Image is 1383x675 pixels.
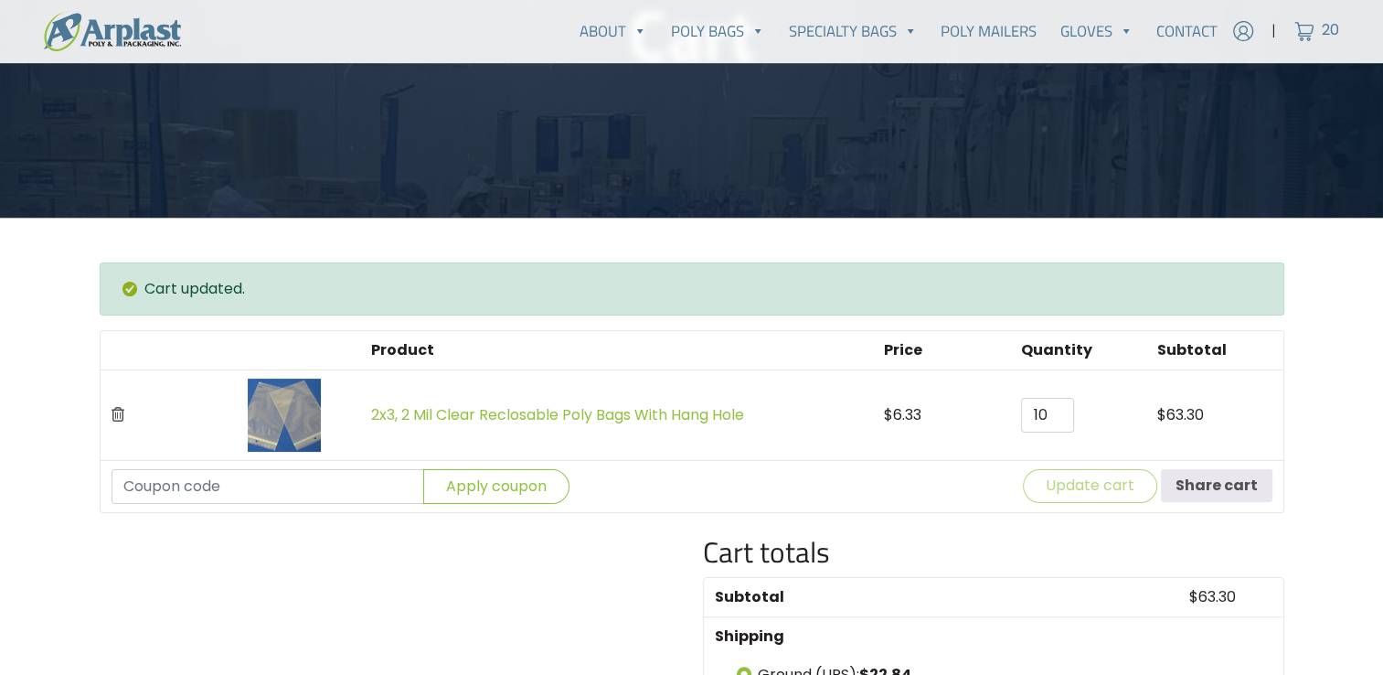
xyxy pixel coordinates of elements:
a: Poly Mailers [929,13,1048,49]
img: logo [44,12,181,51]
span: $ [1157,404,1166,425]
a: Specialty Bags [777,13,930,49]
th: Product [360,331,873,370]
span: $ [1189,586,1198,607]
span: $ [884,404,893,425]
th: Quantity [1010,331,1146,370]
th: Shipping [704,617,1178,656]
a: Contact [1144,13,1229,49]
bdi: 63.30 [1189,586,1236,607]
button: Share cart [1161,469,1272,502]
span: | [1271,20,1276,42]
a: About [568,13,659,49]
h2: Cart totals [703,535,1284,570]
th: Price [873,331,1009,370]
a: Poly Bags [659,13,777,49]
a: Gloves [1048,13,1145,49]
img: 2x3, 2 Mil Clear Reclosable Poly Bags With Hang Hole [248,379,321,452]
th: Subtotal [1146,331,1282,370]
a: Remove this item [112,404,124,425]
input: Qty [1021,398,1074,433]
bdi: 6.33 [884,404,921,425]
div: Cart updated. [100,262,1284,316]
input: Coupon code [112,469,424,504]
button: Apply coupon [423,469,569,504]
a: 2x3, 2 Mil Clear Reclosable Poly Bags With Hang Hole [371,404,744,425]
bdi: 63.30 [1157,404,1204,425]
span: 20 [1322,20,1339,41]
th: Subtotal [704,578,1178,617]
